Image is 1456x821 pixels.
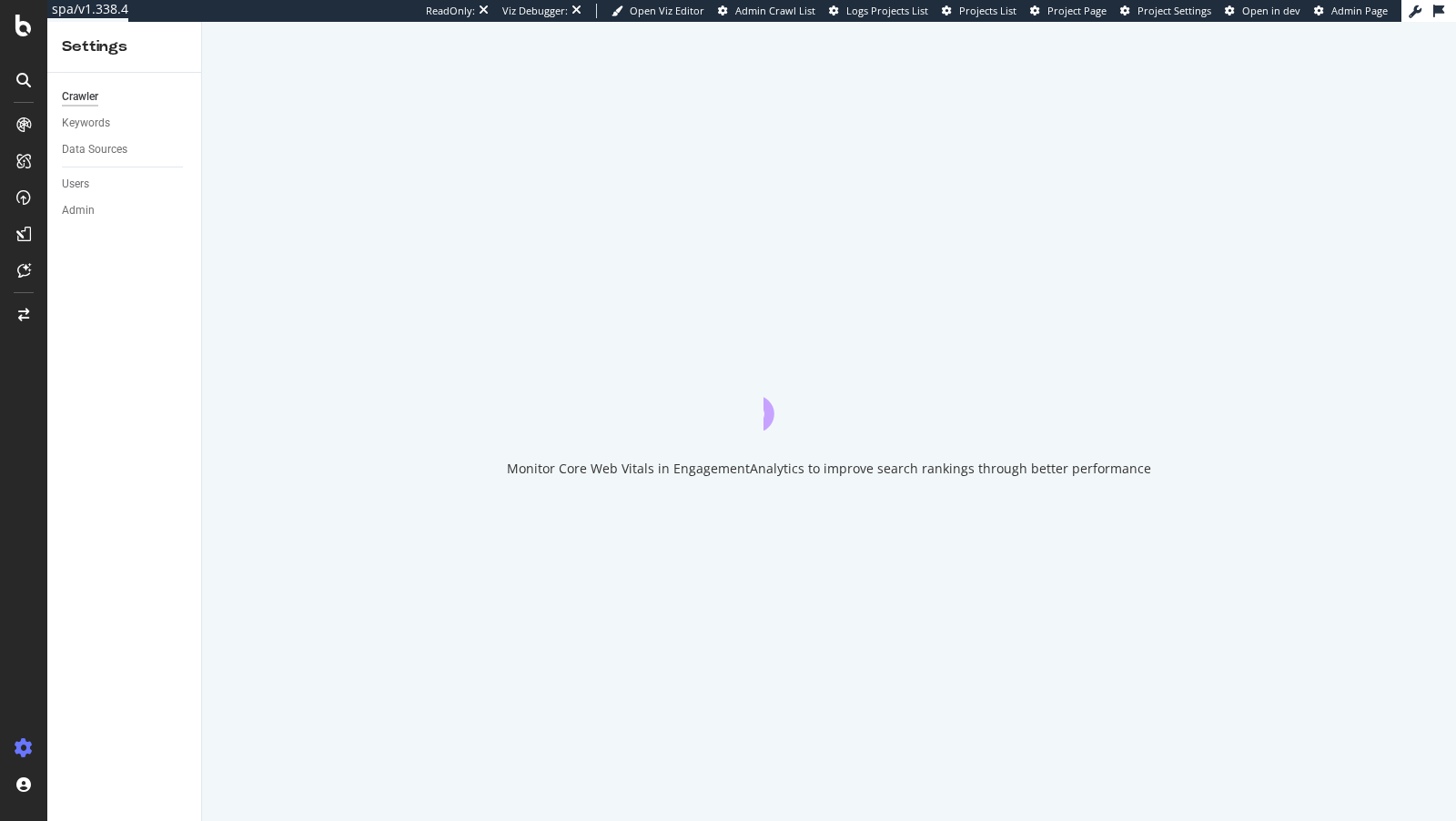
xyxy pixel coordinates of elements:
div: Admin [62,201,95,220]
a: Project Settings [1120,4,1211,18]
div: Data Sources [62,140,127,159]
a: Logs Projects List [829,4,928,18]
span: Projects List [959,4,1016,17]
div: ReadOnly: [426,4,475,18]
div: Viz Debugger: [502,4,568,18]
span: Project Settings [1137,4,1211,17]
a: Projects List [942,4,1016,18]
div: Monitor Core Web Vitals in EngagementAnalytics to improve search rankings through better performance [507,460,1151,478]
a: Open Viz Editor [612,4,704,18]
span: Project Page [1047,4,1107,17]
a: Users [62,175,188,194]
a: Data Sources [62,140,188,159]
span: Logs Projects List [846,4,928,17]
div: Settings [62,36,187,57]
div: Users [62,175,89,194]
a: Admin Crawl List [718,4,815,18]
a: Open in dev [1225,4,1300,18]
span: Admin Page [1331,4,1388,17]
a: Admin [62,201,188,220]
div: Crawler [62,87,98,106]
span: Open Viz Editor [630,4,704,17]
div: animation [763,365,895,431]
span: Admin Crawl List [735,4,815,17]
div: Keywords [62,114,110,133]
a: Project Page [1030,4,1107,18]
a: Admin Page [1314,4,1388,18]
span: Open in dev [1242,4,1300,17]
a: Keywords [62,114,188,133]
a: Crawler [62,87,188,106]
